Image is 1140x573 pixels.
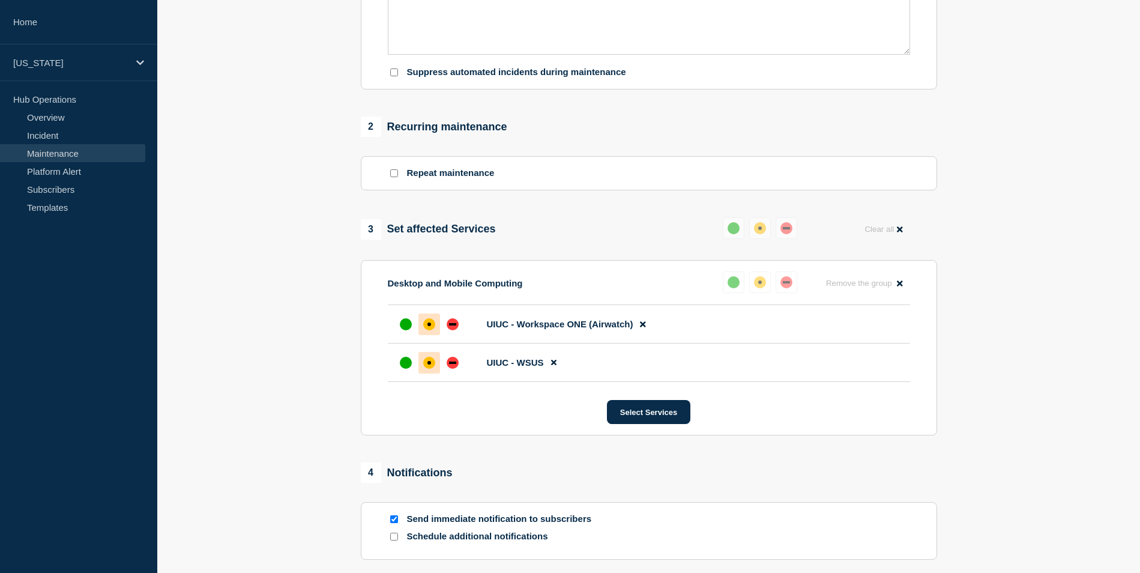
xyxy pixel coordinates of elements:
button: Select Services [607,400,690,424]
p: Desktop and Mobile Computing [388,278,523,288]
button: up [723,217,744,239]
div: Notifications [361,462,453,483]
div: up [728,276,740,288]
input: Suppress automated incidents during maintenance [390,68,398,76]
span: UIUC - Workspace ONE (Airwatch) [487,319,633,329]
button: up [723,271,744,293]
input: Schedule additional notifications [390,533,398,541]
span: 4 [361,462,381,483]
span: 2 [361,117,381,137]
div: up [400,357,412,369]
div: affected [754,222,766,234]
div: Recurring maintenance [361,117,507,137]
span: Remove the group [826,279,892,288]
button: Clear all [857,217,909,241]
div: down [447,357,459,369]
button: down [776,217,797,239]
p: Repeat maintenance [407,168,495,179]
div: affected [423,318,435,330]
input: Send immediate notification to subscribers [390,515,398,523]
span: UIUC - WSUS [487,357,544,368]
div: up [400,318,412,330]
button: affected [749,217,771,239]
span: 3 [361,219,381,240]
div: Set affected Services [361,219,496,240]
div: up [728,222,740,234]
div: down [780,222,792,234]
button: affected [749,271,771,293]
div: affected [423,357,435,369]
div: down [780,276,792,288]
div: affected [754,276,766,288]
div: down [447,318,459,330]
button: Remove the group [819,271,910,295]
button: down [776,271,797,293]
p: [US_STATE] [13,58,128,68]
p: Schedule additional notifications [407,531,599,542]
p: Send immediate notification to subscribers [407,514,599,525]
p: Suppress automated incidents during maintenance [407,67,626,78]
input: Repeat maintenance [390,169,398,177]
